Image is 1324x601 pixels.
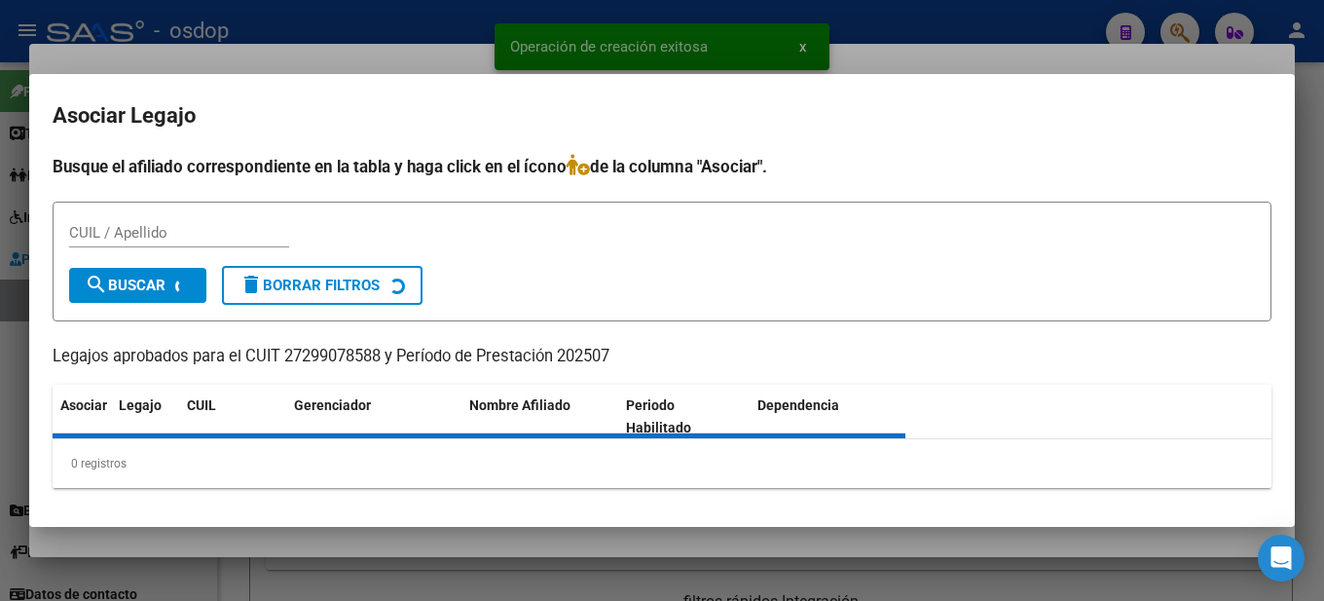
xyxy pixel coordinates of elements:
span: Asociar [60,397,107,413]
mat-icon: delete [239,273,263,296]
button: Borrar Filtros [222,266,423,305]
datatable-header-cell: Asociar [53,385,111,449]
h2: Asociar Legajo [53,97,1271,134]
span: CUIL [187,397,216,413]
span: Periodo Habilitado [626,397,691,435]
datatable-header-cell: Periodo Habilitado [618,385,750,449]
span: Buscar [85,277,165,294]
datatable-header-cell: Gerenciador [286,385,461,449]
h4: Busque el afiliado correspondiente en la tabla y haga click en el ícono de la columna "Asociar". [53,154,1271,179]
span: Nombre Afiliado [469,397,570,413]
span: Dependencia [757,397,839,413]
div: 0 registros [53,439,1271,488]
div: Open Intercom Messenger [1258,535,1305,582]
datatable-header-cell: Dependencia [750,385,906,449]
mat-icon: search [85,273,108,296]
span: Borrar Filtros [239,277,380,294]
datatable-header-cell: Legajo [111,385,179,449]
datatable-header-cell: CUIL [179,385,286,449]
datatable-header-cell: Nombre Afiliado [461,385,618,449]
span: Legajo [119,397,162,413]
button: Buscar [69,268,206,303]
p: Legajos aprobados para el CUIT 27299078588 y Período de Prestación 202507 [53,345,1271,369]
span: Gerenciador [294,397,371,413]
